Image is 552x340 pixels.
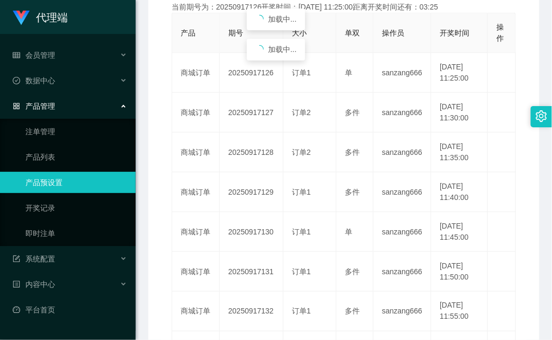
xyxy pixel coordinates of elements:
span: 订单1 [292,228,311,236]
span: 订单1 [292,188,311,196]
span: 操作员 [382,29,404,37]
span: 系统配置 [13,255,55,263]
td: [DATE] 11:55:00 [431,292,488,332]
i: 图标: check-circle-o [13,77,20,84]
i: 图标: profile [13,281,20,288]
span: 单 [345,228,352,236]
td: 20250917131 [220,252,283,292]
td: sanzang666 [373,133,431,172]
span: 多件 [345,307,360,316]
td: 商城订单 [172,252,220,292]
span: 订单2 [292,148,311,156]
span: 单双 [345,29,360,37]
span: 产品 [181,29,195,37]
td: 20250917127 [220,93,283,133]
span: 期号 [228,29,243,37]
td: 商城订单 [172,133,220,172]
span: 多件 [345,148,360,156]
td: [DATE] 11:30:00 [431,93,488,133]
td: 商城订单 [172,53,220,93]
span: 订单2 [292,108,311,117]
a: 产品预设置 [25,172,127,193]
a: 开奖记录 [25,197,127,219]
td: [DATE] 11:45:00 [431,212,488,252]
a: 图标: dashboard平台首页 [13,299,127,320]
td: 商城订单 [172,292,220,332]
span: 大小 [292,29,307,37]
td: 20250917128 [220,133,283,172]
span: 操作 [496,23,504,42]
i: icon: loading [255,15,264,23]
td: 20250917126 [220,53,283,93]
i: 图标: setting [536,110,547,122]
div: 当前期号为：20250917126开奖时间：[DATE] 11:25:00距离开奖时间还有：03:25 [172,2,516,13]
a: 代理端 [13,13,68,21]
span: 多件 [345,188,360,196]
td: sanzang666 [373,93,431,133]
td: 20250917130 [220,212,283,252]
td: sanzang666 [373,53,431,93]
span: 加载中... [268,15,297,23]
a: 产品列表 [25,146,127,168]
span: 订单1 [292,307,311,316]
span: 多件 [345,108,360,117]
td: 商城订单 [172,212,220,252]
td: [DATE] 11:35:00 [431,133,488,172]
span: 多件 [345,267,360,276]
td: sanzang666 [373,252,431,292]
span: 加载中... [268,45,297,54]
td: 商城订单 [172,93,220,133]
td: sanzang666 [373,172,431,212]
td: [DATE] 11:25:00 [431,53,488,93]
span: 单 [345,68,352,77]
td: 20250917132 [220,292,283,332]
td: [DATE] 11:40:00 [431,172,488,212]
span: 订单1 [292,267,311,276]
h1: 代理端 [36,1,68,34]
span: 订单1 [292,68,311,77]
i: 图标: form [13,255,20,263]
td: [DATE] 11:50:00 [431,252,488,292]
span: 会员管理 [13,51,55,59]
span: 数据中心 [13,76,55,85]
i: 图标: appstore-o [13,102,20,110]
span: 产品管理 [13,102,55,110]
td: sanzang666 [373,212,431,252]
td: 商城订单 [172,172,220,212]
span: 开奖时间 [440,29,469,37]
span: 内容中心 [13,280,55,289]
img: logo.9652507e.png [13,11,30,25]
a: 注单管理 [25,121,127,142]
td: sanzang666 [373,292,431,332]
a: 即时注单 [25,223,127,244]
i: icon: loading [255,45,264,54]
td: 20250917129 [220,172,283,212]
i: 图标: table [13,51,20,59]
